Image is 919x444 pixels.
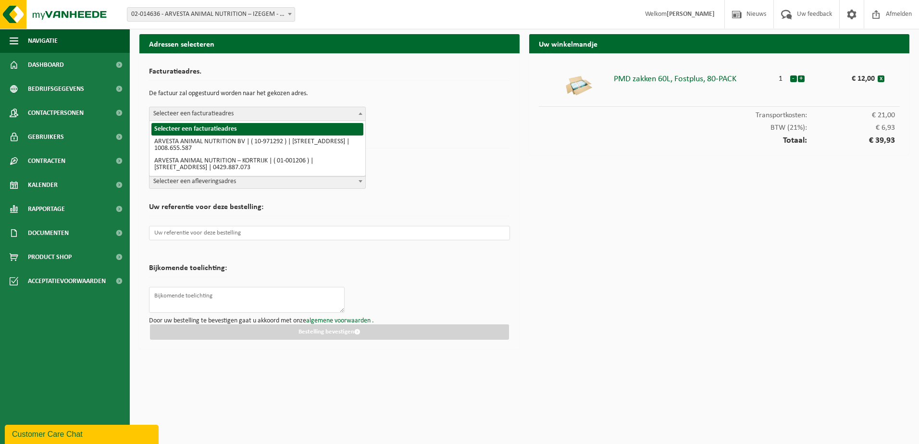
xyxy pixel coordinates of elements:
button: - [790,75,797,82]
span: Dashboard [28,53,64,77]
p: De factuur zal opgestuurd worden naar het gekozen adres. [149,86,510,102]
div: Transportkosten: [539,107,900,119]
img: 01-000492 [564,70,593,99]
h2: Adressen selecteren [139,34,520,53]
span: Documenten [28,221,69,245]
p: Door uw bestelling te bevestigen gaat u akkoord met onze [149,318,510,324]
li: ARVESTA ANIMAL NUTRITION – KORTRIJK | ( 01-001206 ) | [STREET_ADDRESS] | 0429.887.073 [151,155,363,174]
h2: Uw winkelmandje [529,34,909,53]
span: Acceptatievoorwaarden [28,269,106,293]
span: Bedrijfsgegevens [28,77,84,101]
span: Navigatie [28,29,58,53]
div: BTW (21%): [539,119,900,132]
span: Contactpersonen [28,101,84,125]
span: 02-014636 - ARVESTA ANIMAL NUTRITION – IZEGEM - IZEGEM [127,8,295,21]
a: algemene voorwaarden . [306,317,374,324]
button: x [878,75,884,82]
span: Selecteer een afleveringsadres [149,175,365,188]
button: + [798,75,805,82]
strong: [PERSON_NAME] [667,11,715,18]
span: € 21,00 [807,111,895,119]
span: Product Shop [28,245,72,269]
span: Selecteer een facturatieadres [149,107,365,121]
input: Uw referentie voor deze bestelling [149,226,510,240]
span: 02-014636 - ARVESTA ANIMAL NUTRITION – IZEGEM - IZEGEM [127,7,295,22]
div: Totaal: [539,132,900,145]
div: € 12,00 [825,70,878,83]
button: Bestelling bevestigen [150,324,509,340]
span: € 6,93 [807,124,895,132]
h2: Bijkomende toelichting: [149,264,227,277]
span: Selecteer een afleveringsadres [149,174,366,189]
span: Rapportage [28,197,65,221]
div: 1 [772,70,790,83]
h2: Facturatieadres. [149,68,510,81]
iframe: chat widget [5,423,161,444]
span: Gebruikers [28,125,64,149]
span: Selecteer een facturatieadres [149,107,366,121]
h2: Uw referentie voor deze bestelling: [149,203,510,216]
span: € 39,93 [807,136,895,145]
li: ARVESTA ANIMAL NUTRITION BV | ( 10-971292 ) | [STREET_ADDRESS] | 1008.655.587 [151,136,363,155]
li: Selecteer een facturatieadres [151,123,363,136]
span: Kalender [28,173,58,197]
div: PMD zakken 60L, Fostplus, 80-PACK [614,70,772,84]
span: Contracten [28,149,65,173]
